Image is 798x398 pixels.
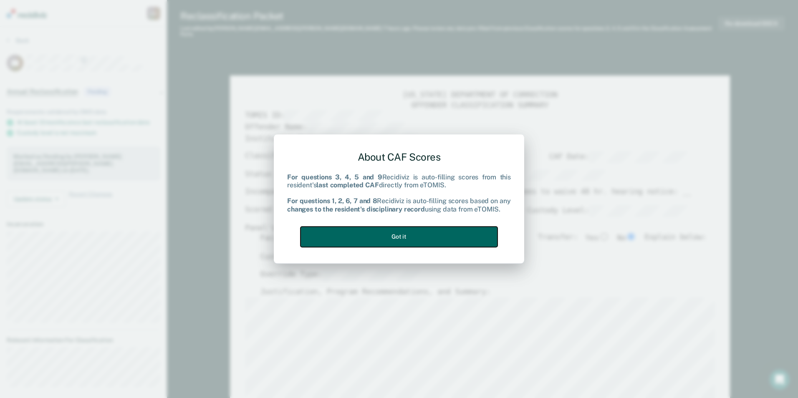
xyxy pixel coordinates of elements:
[301,227,497,247] button: Got it
[287,173,382,181] b: For questions 3, 4, 5 and 9
[287,197,377,205] b: For questions 1, 2, 6, 7 and 8
[316,181,379,189] b: last completed CAF
[287,173,511,213] div: Recidiviz is auto-filling scores from this resident's directly from eTOMIS. Recidiviz is auto-fil...
[287,205,425,213] b: changes to the resident's disciplinary record
[287,144,511,170] div: About CAF Scores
